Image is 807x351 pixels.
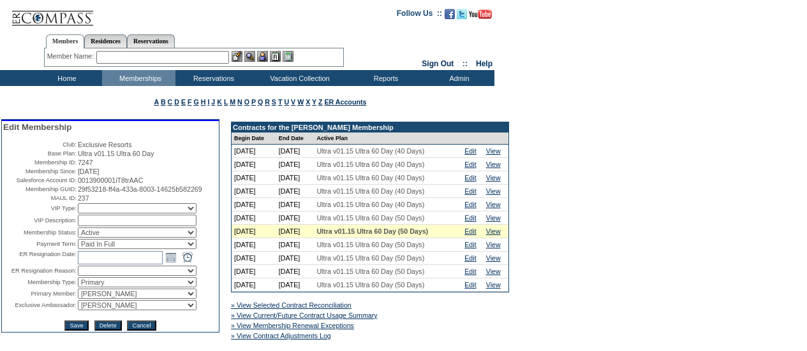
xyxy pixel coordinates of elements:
td: Reservations [175,70,249,86]
a: I [207,98,209,106]
a: » View Selected Contract Reconciliation [231,301,352,309]
td: [DATE] [276,211,315,225]
a: Residences [84,34,127,48]
a: P [251,98,256,106]
a: Edit [464,147,476,155]
a: J [211,98,215,106]
td: [DATE] [276,238,315,252]
td: Admin [421,70,494,86]
td: [DATE] [276,145,315,158]
a: Open the calendar popup. [164,250,178,264]
td: [DATE] [232,252,276,265]
td: End Date [276,133,315,145]
img: b_calculator.gif [283,51,293,62]
a: View [486,174,501,182]
a: C [168,98,173,106]
td: ER Resignation Reason: [3,266,77,276]
a: Edit [464,214,476,222]
td: Membership Type: [3,277,77,287]
a: G [193,98,198,106]
a: Q [258,98,263,106]
a: R [265,98,270,106]
td: Vacation Collection [249,70,348,86]
a: K [217,98,222,106]
td: [DATE] [232,211,276,225]
span: [DATE] [78,168,100,175]
img: b_edit.gif [232,51,242,62]
a: X [306,98,310,106]
a: B [161,98,166,106]
td: [DATE] [232,185,276,198]
a: N [237,98,242,106]
span: Ultra v01.15 Ultra 60 Day [78,150,154,157]
span: Ultra v01.15 Ultra 60 Day (40 Days) [316,147,424,155]
span: Ultra v01.15 Ultra 60 Day (40 Days) [316,174,424,182]
td: [DATE] [276,185,315,198]
img: Subscribe to our YouTube Channel [469,10,492,19]
td: MAUL ID: [3,194,77,202]
a: E [181,98,186,106]
td: Begin Date [232,133,276,145]
a: Edit [464,254,476,262]
td: Contracts for the [PERSON_NAME] Membership [232,122,508,133]
span: Ultra v01.15 Ultra 60 Day (50 Days) [316,241,424,248]
span: 29f53218-ff4a-433a-8003-14625b582269 [78,185,202,193]
span: 0013900001iT8trAAC [78,176,144,184]
a: Help [476,59,492,68]
a: » View Membership Renewal Exceptions [231,322,354,329]
td: Primary Member: [3,289,77,299]
a: Edit [464,227,476,235]
span: :: [463,59,468,68]
a: Edit [464,187,476,195]
a: Y [312,98,316,106]
td: Base Plan: [3,150,77,157]
td: Payment Term: [3,239,77,249]
a: O [244,98,249,106]
a: » View Current/Future Contract Usage Summary [231,312,378,319]
td: [DATE] [276,158,315,171]
a: Subscribe to our YouTube Channel [469,13,492,20]
a: U [284,98,289,106]
td: Follow Us :: [397,8,442,23]
td: [DATE] [276,252,315,265]
td: [DATE] [232,238,276,252]
a: Z [318,98,323,106]
td: ER Resignation Date: [3,250,77,264]
td: Memberships [102,70,175,86]
td: [DATE] [232,225,276,238]
a: View [486,281,501,289]
a: W [297,98,304,106]
td: Membership Since: [3,168,77,175]
a: Edit [464,268,476,275]
span: Ultra v01.15 Ultra 60 Day (40 Days) [316,161,424,168]
a: Sign Out [422,59,454,68]
td: Membership Status: [3,227,77,238]
span: Ultra v01.15 Ultra 60 Day (40 Days) [316,201,424,208]
td: Exclusive Ambassador: [3,300,77,310]
a: View [486,268,501,275]
a: Edit [464,241,476,248]
td: Reports [348,70,421,86]
a: F [188,98,192,106]
img: Impersonate [257,51,268,62]
a: Edit [464,281,476,289]
a: View [486,214,501,222]
a: Edit [464,161,476,168]
td: Active Plan [314,133,462,145]
span: Edit Membership [3,122,71,132]
td: Membership GUID: [3,185,77,193]
td: VIP Description: [3,215,77,226]
a: View [486,254,501,262]
td: [DATE] [276,278,315,292]
td: [DATE] [276,198,315,211]
a: View [486,227,501,235]
td: Salesforce Account ID: [3,176,77,184]
span: Ultra v01.15 Ultra 60 Day (50 Days) [316,254,424,262]
td: [DATE] [276,265,315,278]
span: Ultra v01.15 Ultra 60 Day (50 Days) [316,281,424,289]
td: [DATE] [232,198,276,211]
td: VIP Type: [3,203,77,213]
a: Members [46,34,85,48]
a: View [486,241,501,248]
div: Member Name: [47,51,96,62]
